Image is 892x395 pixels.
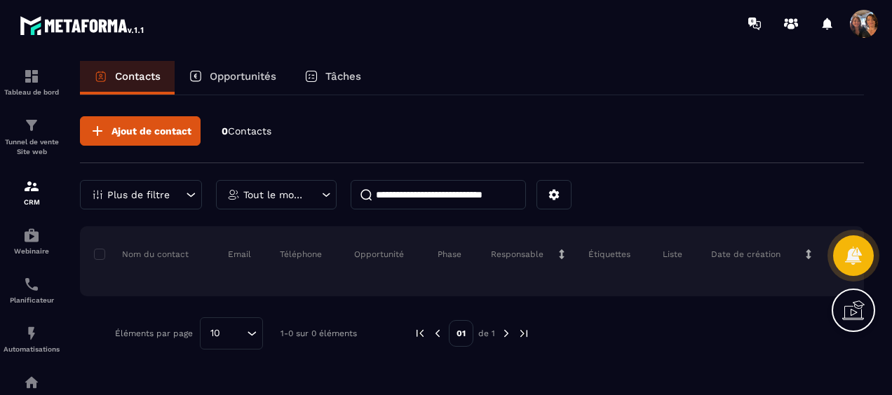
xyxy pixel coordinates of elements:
[663,249,682,260] p: Liste
[4,314,60,363] a: automationsautomationsAutomatisations
[4,216,60,265] a: automationsautomationsWebinaire
[4,57,60,106] a: formationformationTableau de bord
[4,247,60,255] p: Webinaire
[325,70,361,83] p: Tâches
[4,198,60,206] p: CRM
[4,106,60,167] a: formationformationTunnel de vente Site web
[222,125,271,138] p: 0
[111,124,191,138] span: Ajout de contact
[23,374,40,391] img: automations
[449,320,473,347] p: 01
[80,116,201,146] button: Ajout de contact
[4,345,60,353] p: Automatisations
[115,70,161,83] p: Contacts
[23,227,40,244] img: automations
[281,328,357,338] p: 1-0 sur 0 éléments
[4,88,60,96] p: Tableau de bord
[228,125,271,137] span: Contacts
[205,326,225,341] span: 10
[225,326,243,341] input: Search for option
[491,249,543,260] p: Responsable
[438,249,461,260] p: Phase
[290,61,375,95] a: Tâches
[23,178,40,195] img: formation
[23,276,40,293] img: scheduler
[414,327,426,340] img: prev
[23,68,40,85] img: formation
[431,327,444,340] img: prev
[478,328,495,339] p: de 1
[4,137,60,157] p: Tunnel de vente Site web
[228,249,251,260] p: Email
[243,190,306,200] p: Tout le monde
[107,190,170,200] p: Plus de filtre
[711,249,780,260] p: Date de création
[588,249,630,260] p: Étiquettes
[4,265,60,314] a: schedulerschedulerPlanificateur
[4,296,60,304] p: Planificateur
[94,249,189,260] p: Nom du contact
[175,61,290,95] a: Opportunités
[518,327,530,340] img: next
[23,325,40,342] img: automations
[80,61,175,95] a: Contacts
[20,13,146,38] img: logo
[23,117,40,134] img: formation
[200,317,263,349] div: Search for option
[280,249,322,260] p: Téléphone
[354,249,404,260] p: Opportunité
[115,328,193,338] p: Éléments par page
[4,167,60,216] a: formationformationCRM
[210,70,276,83] p: Opportunités
[500,327,513,340] img: next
